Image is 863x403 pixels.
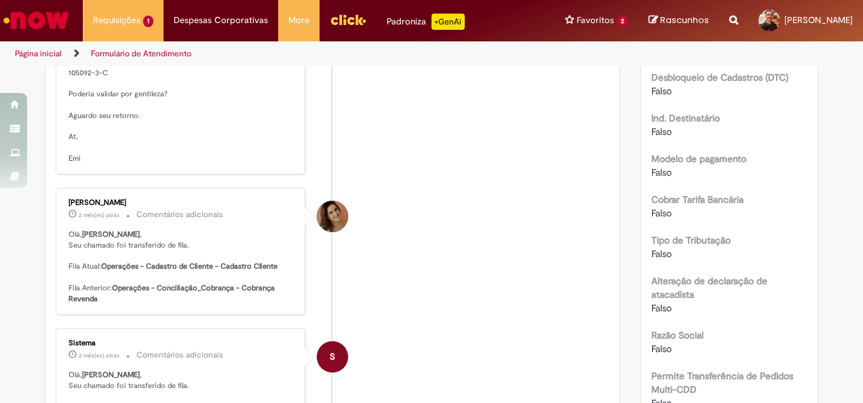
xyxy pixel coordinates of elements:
[649,14,709,27] a: Rascunhos
[82,370,140,380] b: [PERSON_NAME]
[1,7,71,34] img: ServiceNow
[10,41,565,66] ul: Trilhas de página
[651,71,788,83] b: Desbloqueio de Cadastros (DTC)
[651,275,767,301] b: Alteração de declaração de atacadista
[79,351,119,360] span: 2 mês(es) atrás
[651,207,672,219] span: Falso
[79,211,119,219] time: 23/06/2025 09:38:16
[784,14,853,26] span: [PERSON_NAME]
[651,166,672,178] span: Falso
[651,193,744,206] b: Cobrar Tarifa Bancária
[317,341,348,372] div: System
[651,85,672,97] span: Falso
[136,349,223,361] small: Comentários adicionais
[82,229,140,239] b: [PERSON_NAME]
[330,9,366,30] img: click_logo_yellow_360x200.png
[143,16,153,27] span: 1
[651,343,672,355] span: Falso
[387,14,465,30] div: Padroniza
[617,16,628,27] span: 2
[288,14,309,27] span: More
[79,351,119,360] time: 18/06/2025 15:25:38
[91,48,191,59] a: Formulário de Atendimento
[69,14,294,164] p: Bom dia [PERSON_NAME], tudo bem ? O cadastro foi criado conforme solicitado. CDD LOUVEIRA PDV: 26...
[15,48,62,59] a: Página inicial
[651,302,672,314] span: Falso
[69,339,294,347] div: Sistema
[101,261,277,271] b: Operações - Cadastro de Cliente - Cadastro Cliente
[69,199,294,207] div: [PERSON_NAME]
[431,14,465,30] p: +GenAi
[79,211,119,219] span: 2 mês(es) atrás
[651,126,672,138] span: Falso
[660,14,709,26] span: Rascunhos
[651,112,720,124] b: Ind. Destinatário
[577,14,614,27] span: Favoritos
[651,234,731,246] b: Tipo de Tributação
[651,153,746,165] b: Modelo de pagamento
[69,229,294,304] p: Olá, , Seu chamado foi transferido de fila. Fila Atual: Fila Anterior:
[651,370,793,396] b: Permite Transferência de Pedidos Multi-CDD
[136,209,223,220] small: Comentários adicionais
[174,14,268,27] span: Despesas Corporativas
[69,283,277,304] b: Operações - Conciliação_Cobrança - Cobrança Revenda
[651,329,704,341] b: Razão Social
[651,248,672,260] span: Falso
[93,14,140,27] span: Requisições
[330,341,335,373] span: S
[317,201,348,232] div: Emiliane Dias De Souza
